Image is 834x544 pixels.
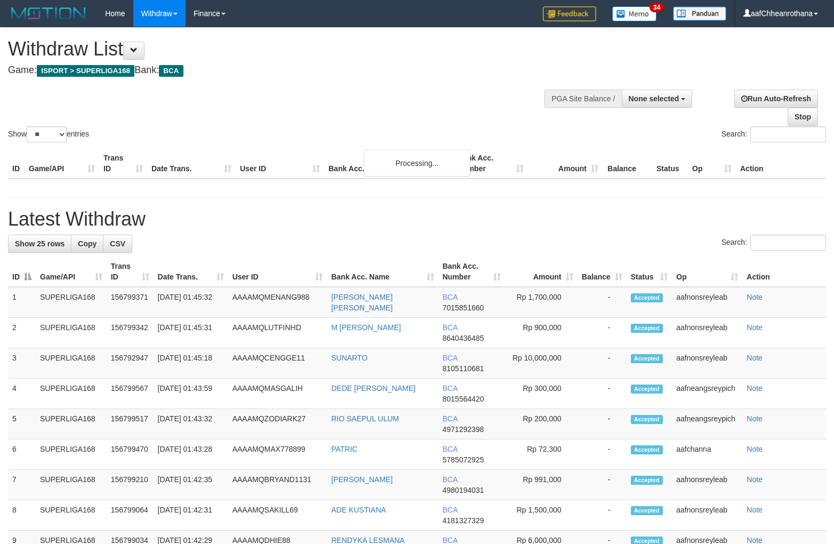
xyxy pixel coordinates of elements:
span: BCA [443,506,458,514]
span: BCA [443,414,458,423]
th: Trans ID: activate to sort column ascending [107,257,154,287]
h1: Withdraw List [8,38,546,60]
td: 5 [8,409,36,439]
td: - [578,318,627,348]
td: SUPERLIGA168 [36,500,107,531]
span: Copy 7015851660 to clipboard [443,303,484,312]
a: Copy [71,235,103,253]
div: PGA Site Balance / [544,90,621,108]
td: AAAAMQMASGALIH [228,379,327,409]
button: None selected [622,90,693,108]
th: Game/API [25,148,99,179]
td: SUPERLIGA168 [36,379,107,409]
td: 156799210 [107,470,154,500]
td: 156799567 [107,379,154,409]
td: 8 [8,500,36,531]
span: BCA [443,354,458,362]
td: AAAAMQLUTFINHD [228,318,327,348]
td: aafchanna [672,439,742,470]
input: Search: [750,235,826,251]
span: Accepted [631,385,663,394]
td: [DATE] 01:43:59 [154,379,228,409]
td: [DATE] 01:42:31 [154,500,228,531]
span: Accepted [631,506,663,515]
a: SUNARTO [331,354,367,362]
td: 156799517 [107,409,154,439]
td: Rp 1,700,000 [505,287,578,318]
td: Rp 900,000 [505,318,578,348]
span: Accepted [631,324,663,333]
span: BCA [159,65,183,77]
th: Date Trans. [147,148,236,179]
td: 156799064 [107,500,154,531]
td: SUPERLIGA168 [36,348,107,379]
th: Action [736,148,826,179]
td: 4 [8,379,36,409]
th: Amount: activate to sort column ascending [505,257,578,287]
a: Stop [788,108,818,126]
span: ISPORT > SUPERLIGA168 [37,65,134,77]
td: aafneangsreypich [672,409,742,439]
th: Balance: activate to sort column ascending [578,257,627,287]
td: aafnonsreyleab [672,470,742,500]
th: Status [652,148,688,179]
select: Showentries [27,126,67,142]
a: ADE KUSTIANA [331,506,386,514]
span: BCA [443,323,458,332]
td: AAAAMQCENGGE11 [228,348,327,379]
h1: Latest Withdraw [8,209,826,230]
td: 156799342 [107,318,154,348]
a: Note [747,354,763,362]
input: Search: [750,126,826,142]
td: - [578,500,627,531]
td: [DATE] 01:43:28 [154,439,228,470]
a: PATRIC [331,445,357,453]
span: Copy 8015564420 to clipboard [443,395,484,403]
span: Copy 8105110681 to clipboard [443,364,484,373]
td: AAAAMQBRYAND1131 [228,470,327,500]
td: 6 [8,439,36,470]
td: 156792947 [107,348,154,379]
th: Bank Acc. Name [324,148,453,179]
td: Rp 200,000 [505,409,578,439]
span: BCA [443,384,458,393]
span: Show 25 rows [15,239,65,248]
a: M [PERSON_NAME] [331,323,401,332]
td: 156799470 [107,439,154,470]
td: Rp 300,000 [505,379,578,409]
a: Run Auto-Refresh [734,90,818,108]
a: DEDE [PERSON_NAME] [331,384,415,393]
td: SUPERLIGA168 [36,318,107,348]
span: Accepted [631,476,663,485]
td: [DATE] 01:45:18 [154,348,228,379]
td: [DATE] 01:45:32 [154,287,228,318]
a: Show 25 rows [8,235,71,253]
td: [DATE] 01:43:32 [154,409,228,439]
a: RIO SAEPUL ULUM [331,414,399,423]
th: ID [8,148,25,179]
td: aafnonsreyleab [672,287,742,318]
td: 156799371 [107,287,154,318]
span: Copy [78,239,97,248]
td: AAAAMQMAX778899 [228,439,327,470]
td: Rp 10,000,000 [505,348,578,379]
a: [PERSON_NAME] [PERSON_NAME] [331,293,392,312]
td: 2 [8,318,36,348]
h4: Game: Bank: [8,65,546,76]
td: - [578,379,627,409]
td: [DATE] 01:42:35 [154,470,228,500]
img: Feedback.jpg [543,6,596,21]
td: SUPERLIGA168 [36,409,107,439]
span: Copy 8640436485 to clipboard [443,334,484,342]
label: Show entries [8,126,89,142]
td: - [578,409,627,439]
a: Note [747,384,763,393]
span: CSV [110,239,125,248]
a: [PERSON_NAME] [331,475,392,484]
td: 7 [8,470,36,500]
td: Rp 991,000 [505,470,578,500]
td: AAAAMQMENANG988 [228,287,327,318]
td: 3 [8,348,36,379]
th: User ID: activate to sort column ascending [228,257,327,287]
td: Rp 72,300 [505,439,578,470]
